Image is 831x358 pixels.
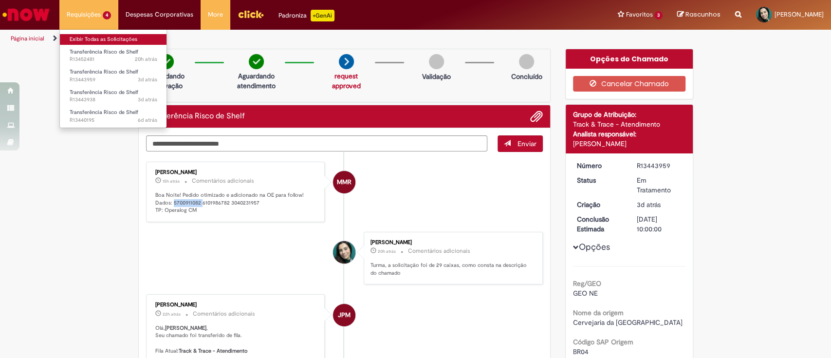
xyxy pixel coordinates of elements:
[422,72,451,81] p: Validação
[573,110,685,119] div: Grupo de Atribuição:
[163,311,181,317] time: 27/08/2025 11:29:42
[637,200,661,209] time: 25/08/2025 12:00:54
[60,87,167,105] a: Aberto R13443938 : Transferência Risco de Shelf
[70,89,138,96] span: Transferência Risco de Shelf
[637,175,682,195] div: Em Tratamento
[408,247,470,255] small: Comentários adicionais
[146,112,245,121] h2: Transferência Risco de Shelf Histórico de tíquete
[103,11,111,19] span: 4
[573,338,633,346] b: Código SAP Origem
[570,200,629,209] dt: Criação
[155,302,317,308] div: [PERSON_NAME]
[573,76,685,92] button: Cancelar Chamado
[278,10,334,21] div: Padroniza
[570,161,629,170] dt: Número
[70,116,157,124] span: R13440195
[7,30,547,48] ul: Trilhas de página
[498,135,543,152] button: Enviar
[155,170,317,175] div: [PERSON_NAME]
[337,170,351,194] span: MMR
[138,96,157,103] span: 3d atrás
[135,56,157,63] span: 20h atrás
[570,214,629,234] dt: Conclusão Estimada
[163,178,180,184] time: 27/08/2025 18:35:50
[60,67,167,85] a: Aberto R13443959 : Transferência Risco de Shelf
[530,110,543,123] button: Adicionar anexos
[573,129,685,139] div: Analista responsável:
[208,10,223,19] span: More
[573,289,598,298] span: GEO NE
[138,96,157,103] time: 25/08/2025 11:57:19
[146,135,488,152] textarea: Digite sua mensagem aqui...
[70,109,138,116] span: Transferência Risco de Shelf
[339,54,354,69] img: arrow-next.png
[126,10,193,19] span: Despesas Corporativas
[138,116,157,124] time: 22/08/2025 14:37:46
[637,200,682,209] div: 25/08/2025 12:00:54
[370,240,533,245] div: [PERSON_NAME]
[519,54,534,69] img: img-circle-grey.png
[70,76,157,84] span: R13443959
[637,214,682,234] div: [DATE] 10:00:00
[333,171,355,193] div: Matheus Maia Rocha
[517,139,536,148] span: Enviar
[135,56,157,63] time: 27/08/2025 13:38:53
[179,347,248,355] b: Track & Trace - Atendimento
[637,200,661,209] span: 3d atrás
[163,178,180,184] span: 15h atrás
[193,310,255,318] small: Comentários adicionais
[333,241,355,264] div: Sarah Portela Signorini
[573,318,683,327] span: Cervejaria da [GEOGRAPHIC_DATA]
[573,347,589,356] span: BR04
[67,10,101,19] span: Requisições
[566,49,693,69] div: Opções do Chamado
[429,54,444,69] img: img-circle-grey.png
[70,96,157,104] span: R13443938
[573,139,685,149] div: [PERSON_NAME]
[626,10,652,19] span: Favoritos
[233,71,280,91] p: Aguardando atendimento
[192,177,254,185] small: Comentários adicionais
[155,191,317,214] p: Boa Noite! Pedido otimizado e adicionado na OE para follow! Dados: 5700911082 6101986782 30402319...
[332,72,361,90] a: request approved
[60,107,167,125] a: Aberto R13440195 : Transferência Risco de Shelf
[570,175,629,185] dt: Status
[775,10,824,19] span: [PERSON_NAME]
[573,279,601,288] b: Reg/GEO
[59,29,167,128] ul: Requisições
[70,56,157,63] span: R13452481
[573,308,624,317] b: Nome da origem
[238,7,264,21] img: click_logo_yellow_360x200.png
[685,10,720,19] span: Rascunhos
[165,324,206,332] b: [PERSON_NAME]
[249,54,264,69] img: check-circle-green.png
[70,48,138,56] span: Transferência Risco de Shelf
[637,161,682,170] div: R13443959
[677,10,720,19] a: Rascunhos
[338,303,351,327] span: JPM
[138,76,157,83] time: 25/08/2025 12:00:55
[378,248,396,254] span: 20h atrás
[573,119,685,129] div: Track & Trace - Atendimento
[138,116,157,124] span: 6d atrás
[60,47,167,65] a: Aberto R13452481 : Transferência Risco de Shelf
[163,311,181,317] span: 22h atrás
[60,34,167,45] a: Exibir Todas as Solicitações
[333,304,355,326] div: Julia Paiva Martelozo
[370,262,533,277] p: Turma, a solicitação foi de 29 caixas, como consta na descrição do chamado
[1,5,51,24] img: ServiceNow
[311,10,334,21] p: +GenAi
[511,72,542,81] p: Concluído
[138,76,157,83] span: 3d atrás
[654,11,663,19] span: 3
[11,35,44,42] a: Página inicial
[70,68,138,75] span: Transferência Risco de Shelf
